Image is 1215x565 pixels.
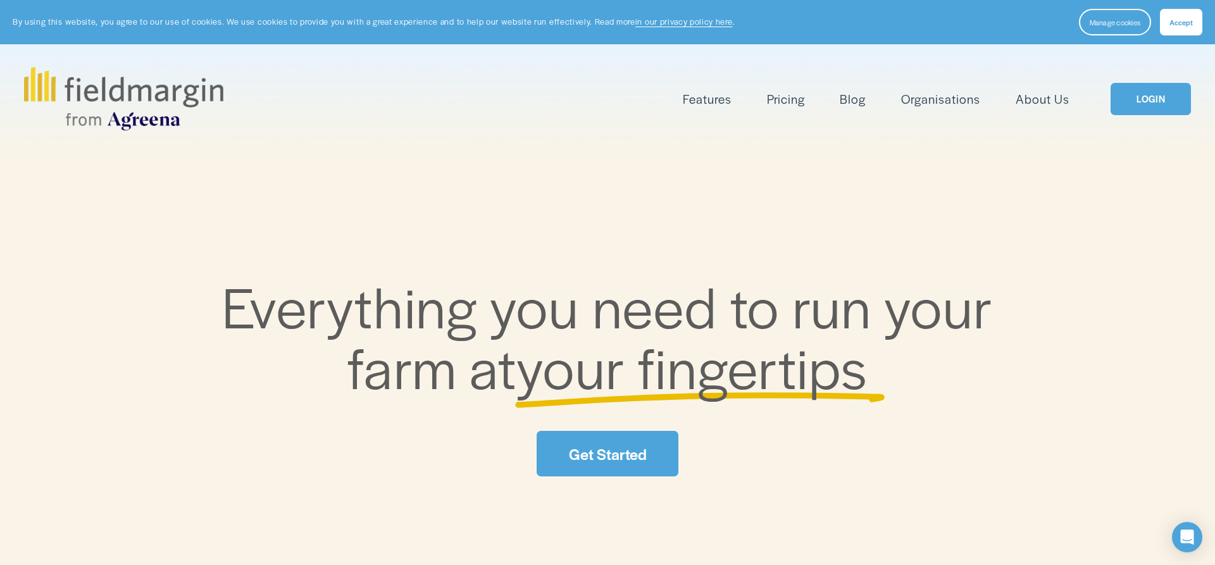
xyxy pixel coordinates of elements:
[767,89,805,109] a: Pricing
[516,326,868,406] span: your fingertips
[1016,89,1069,109] a: About Us
[1172,522,1202,552] div: Open Intercom Messenger
[1090,17,1140,27] span: Manage cookies
[635,16,733,27] a: in our privacy policy here
[222,266,1006,406] span: Everything you need to run your farm at
[1169,17,1193,27] span: Accept
[683,89,732,109] a: folder dropdown
[1079,9,1151,35] button: Manage cookies
[1160,9,1202,35] button: Accept
[840,89,866,109] a: Blog
[901,89,980,109] a: Organisations
[13,16,735,28] p: By using this website, you agree to our use of cookies. We use cookies to provide you with a grea...
[24,67,223,130] img: fieldmargin.com
[1111,83,1190,115] a: LOGIN
[537,431,678,476] a: Get Started
[683,90,732,108] span: Features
